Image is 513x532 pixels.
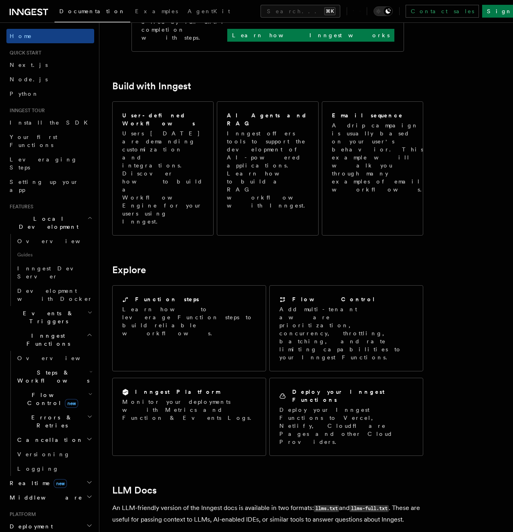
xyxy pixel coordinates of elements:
[6,306,94,328] button: Events & Triggers
[332,111,403,119] h2: Email sequence
[6,332,87,348] span: Inngest Functions
[6,87,94,101] a: Python
[122,305,256,337] p: Learn how to leverage Function steps to build reliable workflows.
[112,285,266,371] a: Function stepsLearn how to leverage Function steps to build reliable workflows.
[17,451,70,457] span: Versioning
[14,447,94,461] a: Versioning
[6,212,94,234] button: Local Development
[14,248,94,261] span: Guides
[6,476,94,490] button: Realtimenew
[55,2,130,22] a: Documentation
[6,351,94,476] div: Inngest Functions
[6,234,94,306] div: Local Development
[6,328,94,351] button: Inngest Functions
[17,465,59,472] span: Logging
[6,130,94,152] a: Your first Functions
[14,461,94,476] a: Logging
[130,2,183,22] a: Examples
[6,522,53,530] span: Deployment
[279,406,413,446] p: Deploy your Inngest Functions to Vercel, Netlify, Cloudflare Pages and other Cloud Providers.
[279,305,413,361] p: Add multi-tenant aware prioritization, concurrency, throttling, batching, and rate limiting capab...
[6,115,94,130] a: Install the SDK
[261,5,340,18] button: Search...⌘K
[17,355,100,361] span: Overview
[332,121,426,193] p: A drip campaign is usually based on your user's behavior. This example will walk you through many...
[14,351,94,365] a: Overview
[6,58,94,72] a: Next.js
[14,261,94,284] a: Inngest Dev Server
[122,398,256,422] p: Monitor your deployments with Metrics and Function & Events Logs.
[122,129,204,226] p: Users [DATE] are demanding customization and integrations. Discover how to build a Workflow Engin...
[10,179,79,193] span: Setting up your app
[6,29,94,43] a: Home
[135,8,178,14] span: Examples
[292,388,413,404] h2: Deploy your Inngest Functions
[6,309,87,325] span: Events & Triggers
[188,8,230,14] span: AgentKit
[17,288,93,302] span: Development with Docker
[183,2,235,22] a: AgentKit
[10,62,48,68] span: Next.js
[6,479,67,487] span: Realtime
[112,485,157,496] a: LLM Docs
[406,5,479,18] a: Contact sales
[314,505,339,512] code: llms.txt
[10,91,39,97] span: Python
[14,369,89,385] span: Steps & Workflows
[6,50,41,56] span: Quick start
[227,111,313,127] h2: AI Agents and RAG
[269,285,423,371] a: Flow ControlAdd multi-tenant aware prioritization, concurrency, throttling, batching, and rate li...
[65,399,78,408] span: new
[6,152,94,175] a: Leveraging Steps
[10,134,57,148] span: Your first Functions
[227,29,394,42] a: Learn how Inngest works
[10,76,48,83] span: Node.js
[292,295,376,303] h2: Flow Control
[17,238,100,244] span: Overview
[6,494,83,502] span: Middleware
[135,295,199,303] h2: Function steps
[112,81,191,92] a: Build with Inngest
[54,479,67,488] span: new
[269,378,423,456] a: Deploy your Inngest FunctionsDeploy your Inngest Functions to Vercel, Netlify, Cloudflare Pages a...
[10,119,93,126] span: Install the SDK
[14,410,94,433] button: Errors & Retries
[6,175,94,197] a: Setting up your app
[14,391,88,407] span: Flow Control
[135,388,220,396] h2: Inngest Platform
[324,7,335,15] kbd: ⌘K
[112,264,146,276] a: Explore
[10,156,77,171] span: Leveraging Steps
[322,101,423,236] a: Email sequenceA drip campaign is usually based on your user's behavior. This example will walk yo...
[217,101,318,236] a: AI Agents and RAGInngest offers tools to support the development of AI-powered applications. Lear...
[14,388,94,410] button: Flow Controlnew
[14,433,94,447] button: Cancellation
[6,511,36,518] span: Platform
[6,107,45,114] span: Inngest tour
[374,6,393,16] button: Toggle dark mode
[14,365,94,388] button: Steps & Workflows
[112,101,214,236] a: User-defined WorkflowsUsers [DATE] are demanding customization and integrations. Discover how to ...
[14,284,94,306] a: Development with Docker
[14,413,87,429] span: Errors & Retries
[349,505,389,512] code: llms-full.txt
[6,215,87,231] span: Local Development
[122,111,204,127] h2: User-defined Workflows
[6,72,94,87] a: Node.js
[14,436,83,444] span: Cancellation
[10,32,32,40] span: Home
[17,265,86,280] span: Inngest Dev Server
[232,31,390,39] p: Learn how Inngest works
[14,234,94,248] a: Overview
[6,490,94,505] button: Middleware
[59,8,125,14] span: Documentation
[112,502,423,525] p: An LLM-friendly version of the Inngest docs is available in two formats: and . These are useful f...
[6,204,33,210] span: Features
[227,129,313,210] p: Inngest offers tools to support the development of AI-powered applications. Learn how to build a ...
[112,378,266,456] a: Inngest PlatformMonitor your deployments with Metrics and Function & Events Logs.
